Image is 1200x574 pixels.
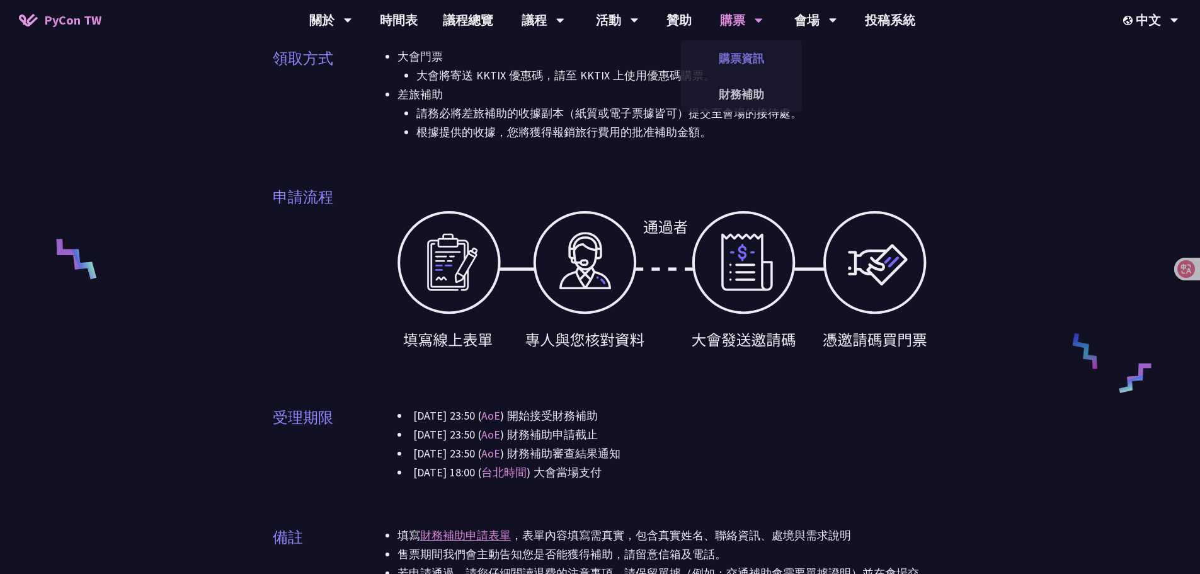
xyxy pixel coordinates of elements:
[481,408,500,423] a: AoE
[416,123,928,142] li: 根據提供的收據，您將獲得報銷旅行費用的批准補助金額。
[416,66,928,85] li: 大會將寄送 KKTIX 優惠碼，請至 KKTIX 上使用優惠碼購票。
[397,444,928,463] li: [DATE] 23:50 ( ) 財務補助審查結果通知
[1123,16,1136,25] img: Locale Icon
[273,526,303,549] p: 備註
[681,79,802,109] a: 財務補助
[44,11,101,30] span: PyCon TW
[6,4,114,36] a: PyCon TW
[397,406,928,425] li: [DATE] 23:50 ( ) 開始接受財務補助
[416,104,928,123] li: 請務必將差旅補助的收據副本（紙質或電子票據皆可）提交至會場的接待處。
[397,463,928,482] li: [DATE] 18:00 ( ) 大會當場支付
[397,526,928,545] li: 填寫 ，表單內容填寫需真實，包含真實姓名、聯絡資訊、處境與需求說明
[397,47,928,85] li: 大會門票
[273,406,333,429] p: 受理期限
[481,465,527,479] a: 台北時間
[397,85,928,142] li: 差旅補助
[273,186,333,209] p: 申請流程
[397,545,928,564] li: 售票期間我們會主動告知您是否能獲得補助，請留意信箱及電話。
[420,528,511,542] a: 財務補助申請表單
[19,14,38,26] img: Home icon of PyCon TW 2025
[681,43,802,73] a: 購票資訊
[397,425,928,444] li: [DATE] 23:50 ( ) 財務補助申請截止
[481,446,500,461] a: AoE
[273,47,333,70] p: 領取方式
[481,427,500,442] a: AoE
